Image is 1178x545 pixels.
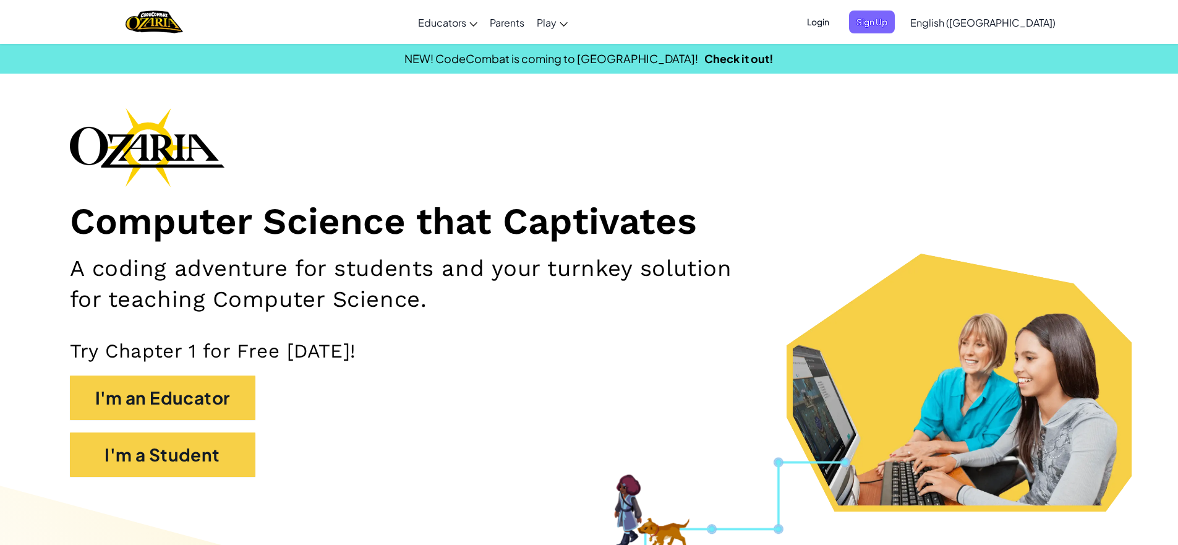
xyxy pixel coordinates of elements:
[800,11,837,33] button: Login
[70,432,255,477] button: I'm a Student
[531,6,574,39] a: Play
[849,11,895,33] button: Sign Up
[904,6,1062,39] a: English ([GEOGRAPHIC_DATA])
[126,9,183,35] a: Ozaria by CodeCombat logo
[70,253,766,314] h2: A coding adventure for students and your turnkey solution for teaching Computer Science.
[537,16,557,29] span: Play
[910,16,1056,29] span: English ([GEOGRAPHIC_DATA])
[484,6,531,39] a: Parents
[70,339,1109,363] p: Try Chapter 1 for Free [DATE]!
[70,375,255,420] button: I'm an Educator
[704,51,774,66] a: Check it out!
[70,199,1109,244] h1: Computer Science that Captivates
[126,9,183,35] img: Home
[418,16,466,29] span: Educators
[404,51,698,66] span: NEW! CodeCombat is coming to [GEOGRAPHIC_DATA]!
[412,6,484,39] a: Educators
[70,108,224,187] img: Ozaria branding logo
